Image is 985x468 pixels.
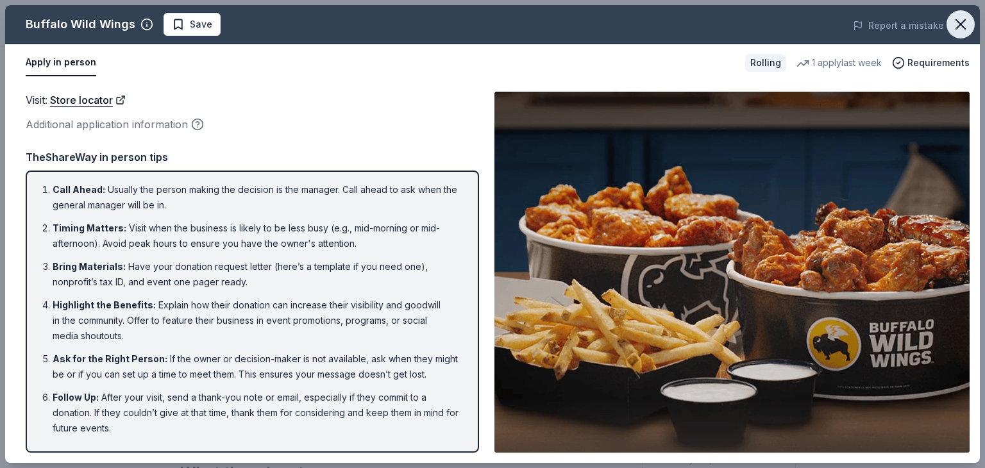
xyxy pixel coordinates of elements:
span: Highlight the Benefits : [53,299,156,310]
span: Requirements [907,55,970,71]
li: Explain how their donation can increase their visibility and goodwill in the community. Offer to ... [53,297,460,344]
div: Visit : [26,92,479,108]
span: Follow Up : [53,392,99,403]
li: After your visit, send a thank-you note or email, especially if they commit to a donation. If the... [53,390,460,436]
button: Apply in person [26,49,96,76]
div: Buffalo Wild Wings [26,14,135,35]
a: Store locator [50,92,126,108]
div: 1 apply last week [796,55,882,71]
span: Save [190,17,212,32]
li: Visit when the business is likely to be less busy (e.g., mid-morning or mid-afternoon). Avoid pea... [53,221,460,251]
button: Requirements [892,55,970,71]
span: Bring Materials : [53,261,126,272]
span: Ask for the Right Person : [53,353,167,364]
div: TheShareWay in person tips [26,149,479,165]
li: If the owner or decision-maker is not available, ask when they might be or if you can set up a ti... [53,351,460,382]
button: Save [164,13,221,36]
li: Have your donation request letter (here’s a template if you need one), nonprofit’s tax ID, and ev... [53,259,460,290]
div: Additional application information [26,116,479,133]
span: Timing Matters : [53,222,126,233]
li: Usually the person making the decision is the manager. Call ahead to ask when the general manager... [53,182,460,213]
img: Image for Buffalo Wild Wings [494,92,970,453]
span: Call Ahead : [53,184,105,195]
button: Report a mistake [853,18,944,33]
div: Rolling [745,54,786,72]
